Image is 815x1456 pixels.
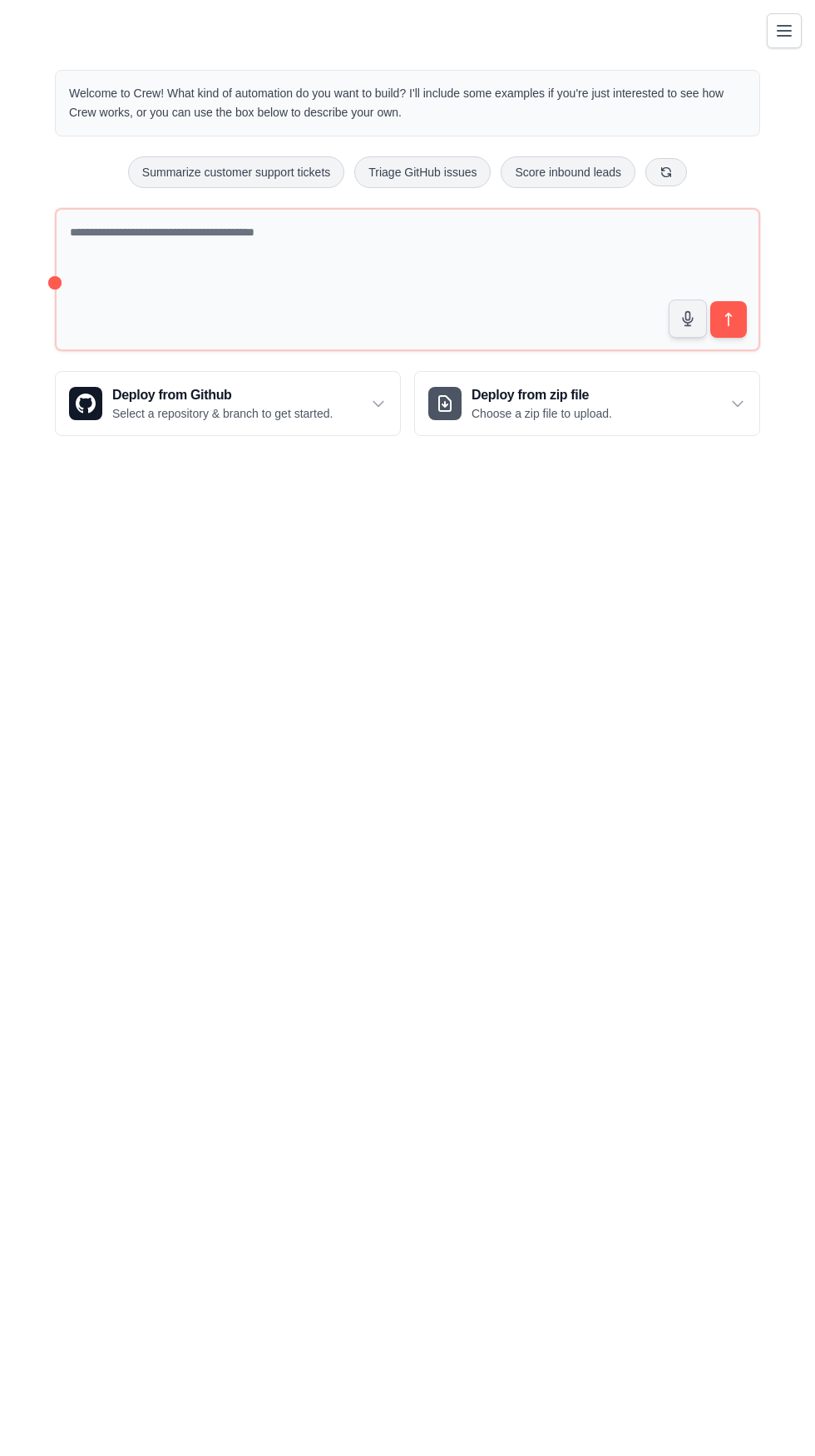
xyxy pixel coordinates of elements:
[69,84,746,122] p: Welcome to Crew! What kind of automation do you want to build? I'll include some examples if you'...
[767,13,802,48] button: Toggle navigation
[128,156,344,188] button: Summarize customer support tickets
[354,156,491,188] button: Triage GitHub issues
[112,405,333,422] p: Select a repository & branch to get started.
[112,385,333,405] h3: Deploy from Github
[472,405,612,422] p: Choose a zip file to upload.
[501,156,635,188] button: Score inbound leads
[732,1376,815,1456] iframe: Chat Widget
[472,385,612,405] h3: Deploy from zip file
